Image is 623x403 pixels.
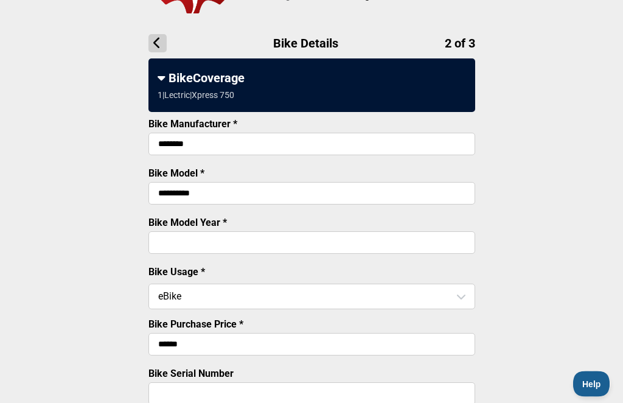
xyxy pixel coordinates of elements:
[148,217,227,229] label: Bike Model Year *
[148,319,243,331] label: Bike Purchase Price *
[148,119,237,130] label: Bike Manufacturer *
[148,368,234,380] label: Bike Serial Number
[445,37,475,51] span: 2 of 3
[148,168,204,180] label: Bike Model *
[573,371,611,397] iframe: Toggle Customer Support
[148,35,475,53] h1: Bike Details
[148,267,205,278] label: Bike Usage *
[158,71,466,86] div: BikeCoverage
[158,91,234,100] div: 1 | Lectric | Xpress 750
